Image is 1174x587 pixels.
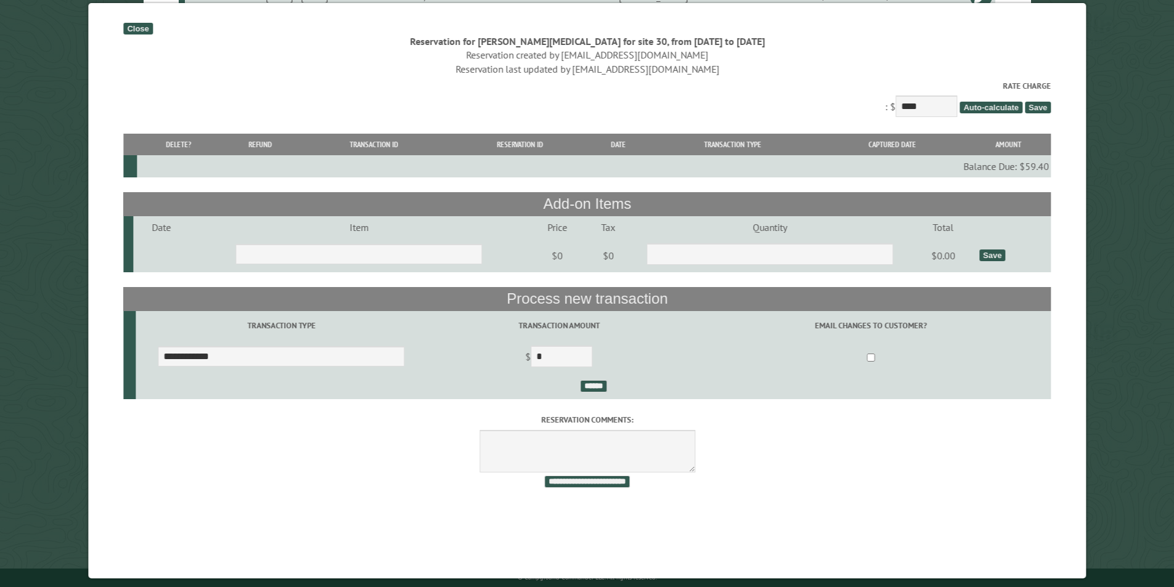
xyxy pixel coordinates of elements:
label: Transaction Amount [428,320,689,331]
span: Auto-calculate [960,102,1022,113]
td: Tax [586,216,630,238]
span: Save [1025,102,1051,113]
label: Rate Charge [123,80,1051,92]
td: $0 [586,238,630,273]
label: Transaction Type [137,320,425,331]
div: Close [123,23,152,34]
td: $0 [528,238,586,273]
th: Process new transaction [123,287,1051,310]
th: Transaction Type [646,134,820,155]
td: $0.00 [908,238,977,273]
th: Delete? [136,134,220,155]
div: Save [979,249,1005,261]
div: : $ [123,80,1051,120]
td: Total [908,216,977,238]
td: Quantity [630,216,909,238]
div: Reservation last updated by [EMAIL_ADDRESS][DOMAIN_NAME] [123,62,1051,76]
th: Captured Date [819,134,965,155]
th: Add-on Items [123,192,1051,216]
th: Reservation ID [449,134,591,155]
label: Reservation comments: [123,414,1051,426]
small: © Campground Commander LLC. All rights reserved. [518,573,657,581]
td: $ [426,341,691,375]
div: Reservation created by [EMAIL_ADDRESS][DOMAIN_NAME] [123,48,1051,62]
label: Email changes to customer? [693,320,1049,331]
td: Price [528,216,586,238]
div: Reservation for [PERSON_NAME][MEDICAL_DATA] for site 30, from [DATE] to [DATE] [123,34,1051,48]
th: Transaction ID [299,134,448,155]
th: Date [591,134,646,155]
th: Refund [221,134,300,155]
td: Item [189,216,528,238]
th: Amount [965,134,1051,155]
td: Date [133,216,190,238]
td: Balance Due: $59.40 [136,155,1051,177]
